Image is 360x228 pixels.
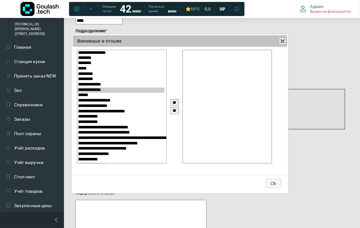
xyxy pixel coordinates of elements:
[20,2,59,16] img: Логотип компании Goulash.tech
[98,3,180,15] a: Обещаем гостю 42 мин Расчетное время мин
[216,3,229,15] a: 0 ₽
[77,38,262,45] span: Виновные в отзыве
[222,6,225,12] span: ₽
[185,6,200,12] div: ⭐
[75,28,345,34] label: Подразделение
[132,8,141,13] span: мин
[120,3,131,15] strong: 42
[310,4,324,9] span: Админ
[310,9,351,14] span: Время не фиксируется
[149,4,164,13] span: Расчетное время
[168,8,176,13] span: мин
[102,4,116,13] span: Обещаем гостю
[182,3,215,15] a: ⭐NPS 0,0
[266,179,281,188] button: Ok
[279,38,286,45] button: Close
[220,6,222,12] span: 0
[191,6,200,12] span: NPS
[296,2,355,16] button: Админ Время не фиксируется
[205,6,211,12] span: 0,0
